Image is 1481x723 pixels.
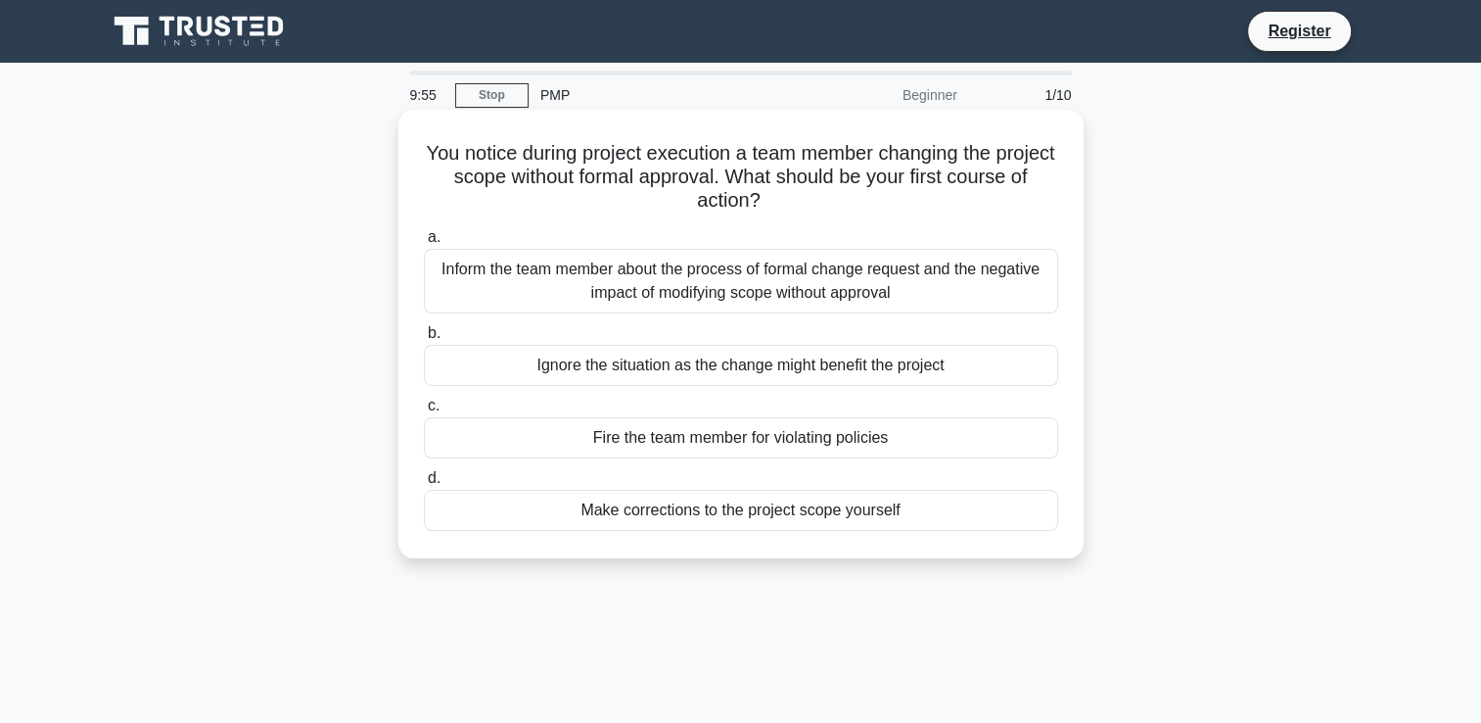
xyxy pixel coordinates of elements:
[422,141,1060,214] h5: You notice during project execution a team member changing the project scope without formal appro...
[428,397,440,413] span: c.
[1256,19,1342,43] a: Register
[428,324,440,341] span: b.
[529,75,798,115] div: PMP
[969,75,1084,115] div: 1/10
[424,249,1058,313] div: Inform the team member about the process of formal change request and the negative impact of modi...
[428,228,440,245] span: a.
[428,469,440,486] span: d.
[398,75,455,115] div: 9:55
[424,490,1058,531] div: Make corrections to the project scope yourself
[424,345,1058,386] div: Ignore the situation as the change might benefit the project
[424,417,1058,458] div: Fire the team member for violating policies
[455,83,529,108] a: Stop
[798,75,969,115] div: Beginner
